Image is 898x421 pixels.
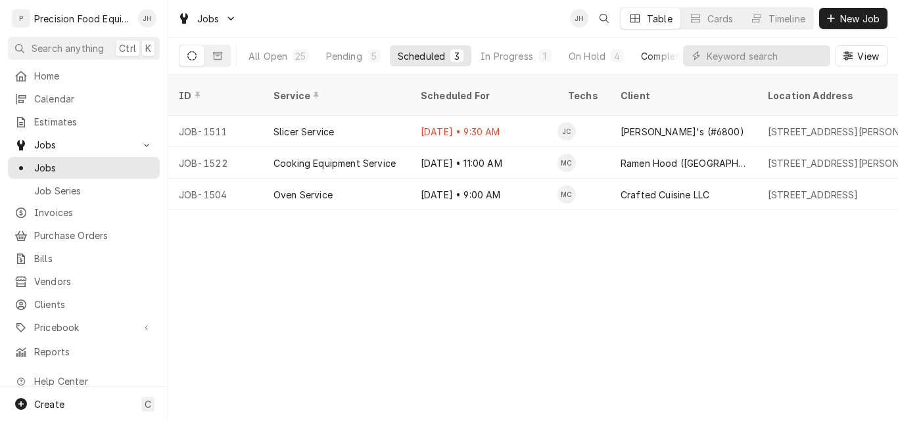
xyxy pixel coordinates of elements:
div: Jason Hertel's Avatar [570,9,588,28]
a: Calendar [8,88,160,110]
a: Vendors [8,271,160,292]
a: Reports [8,341,160,363]
div: [DATE] • 9:30 AM [410,116,557,147]
button: Search anythingCtrlK [8,37,160,60]
div: Ramen Hood ([GEOGRAPHIC_DATA]) [621,156,747,170]
div: MC [557,185,576,204]
a: Go to Pricebook [8,317,160,338]
span: Pricebook [34,321,133,334]
div: JOB-1504 [168,179,263,210]
a: Go to Jobs [172,8,242,30]
span: Job Series [34,184,153,198]
div: Cooking Equipment Service [273,156,396,170]
span: Vendors [34,275,153,288]
div: Client [621,89,744,102]
button: View [836,45,887,66]
span: C [145,397,151,411]
span: Jobs [34,161,153,175]
div: P [12,9,30,28]
a: Estimates [8,111,160,133]
span: Jobs [197,12,220,26]
span: Search anything [32,41,104,55]
div: JH [138,9,156,28]
div: On Hold [569,49,605,63]
a: Bills [8,248,160,269]
div: Oven Service [273,188,333,202]
span: Bills [34,252,153,265]
div: ID [179,89,250,102]
div: Precision Food Equipment LLC [34,12,131,26]
a: Go to Help Center [8,370,160,392]
div: 25 [295,49,306,63]
div: In Progress [481,49,533,63]
div: Completed [641,49,690,63]
div: 5 [370,49,378,63]
div: Pending [326,49,362,63]
div: Mike Caster's Avatar [557,185,576,204]
div: [DATE] • 9:00 AM [410,179,557,210]
span: Jobs [34,138,133,152]
span: Ctrl [119,41,136,55]
div: Jason Hertel's Avatar [138,9,156,28]
span: Estimates [34,115,153,129]
div: JH [570,9,588,28]
a: Go to Jobs [8,134,160,156]
a: Home [8,65,160,87]
span: Calendar [34,92,153,106]
div: Techs [568,89,600,102]
div: Crafted Cuisine LLC [621,188,709,202]
div: Scheduled [398,49,445,63]
div: JOB-1522 [168,147,263,179]
div: [DATE] • 11:00 AM [410,147,557,179]
a: Job Series [8,180,160,202]
span: Help Center [34,374,152,388]
a: Jobs [8,157,160,179]
div: [STREET_ADDRESS] [768,188,859,202]
div: Cards [707,12,734,26]
div: JC [557,122,576,141]
div: All Open [248,49,287,63]
div: JOB-1511 [168,116,263,147]
span: Invoices [34,206,153,219]
span: K [145,41,151,55]
span: View [855,49,882,63]
span: Reports [34,345,153,359]
div: 1 [541,49,549,63]
span: Create [34,399,64,410]
div: Mike Caster's Avatar [557,154,576,172]
button: New Job [819,8,887,29]
span: Clients [34,298,153,311]
div: 3 [453,49,461,63]
div: MC [557,154,576,172]
div: Jacob Cardenas's Avatar [557,122,576,141]
span: Home [34,69,153,83]
div: Timeline [768,12,805,26]
div: [PERSON_NAME]'s (#6800) [621,125,744,139]
div: 4 [613,49,621,63]
div: Scheduled For [421,89,544,102]
a: Purchase Orders [8,225,160,246]
span: New Job [838,12,882,26]
span: Purchase Orders [34,229,153,242]
div: Slicer Service [273,125,334,139]
input: Keyword search [707,45,824,66]
div: Service [273,89,397,102]
div: Table [647,12,673,26]
a: Clients [8,294,160,315]
button: Open search [594,8,615,29]
a: Invoices [8,202,160,223]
